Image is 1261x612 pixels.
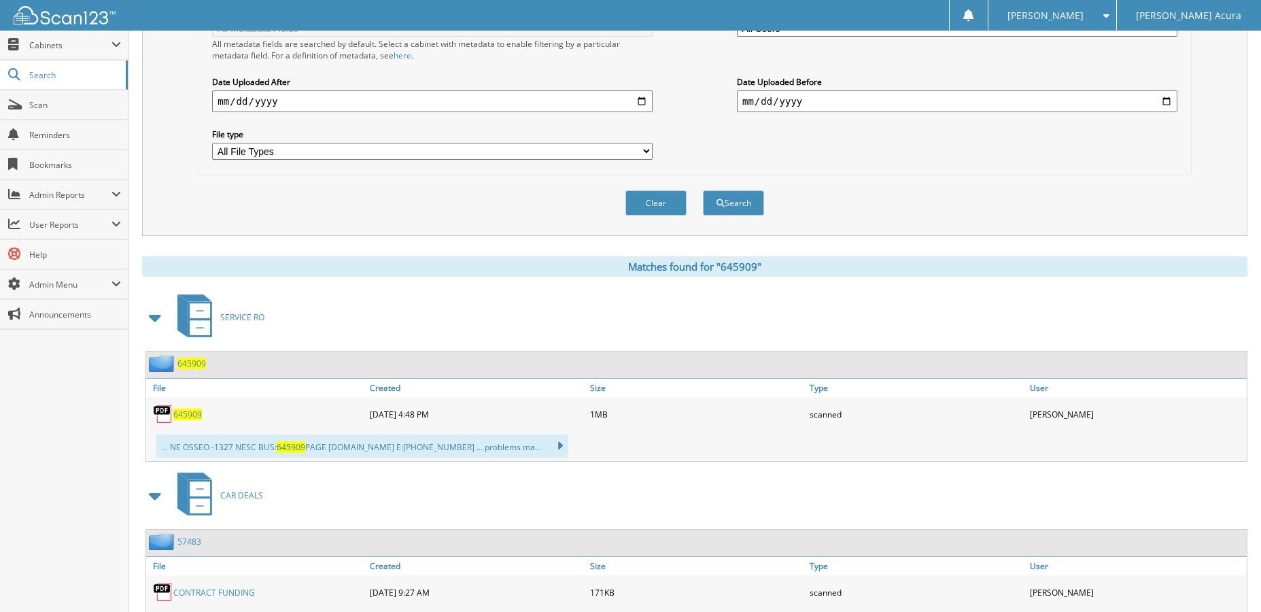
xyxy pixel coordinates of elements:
[173,587,255,598] a: CONTRACT FUNDING
[153,582,173,602] img: PDF.png
[737,90,1177,112] input: end
[625,190,687,216] button: Clear
[806,401,1026,428] div: scanned
[394,50,411,61] a: here
[366,557,587,575] a: Created
[29,309,121,320] span: Announcements
[1007,12,1084,20] span: [PERSON_NAME]
[153,404,173,424] img: PDF.png
[587,379,807,397] a: Size
[1026,401,1247,428] div: [PERSON_NAME]
[29,189,111,201] span: Admin Reports
[177,358,206,369] a: 645909
[149,355,177,372] img: folder2.png
[146,557,366,575] a: File
[703,190,764,216] button: Search
[149,533,177,550] img: folder2.png
[29,69,119,81] span: Search
[212,76,653,88] label: Date Uploaded After
[169,290,264,344] a: SERVICE RO
[156,435,568,458] div: ... NE OSSEO -1327 NESC BUS: PAGE [DOMAIN_NAME] E:[PHONE_NUMBER] ... problems ma...
[1026,557,1247,575] a: User
[142,256,1247,277] div: Matches found for "645909"
[212,129,653,140] label: File type
[29,279,111,290] span: Admin Menu
[277,441,305,453] span: 645909
[220,311,264,323] span: SERVICE RO
[14,6,116,24] img: scan123-logo-white.svg
[806,579,1026,606] div: scanned
[29,219,111,231] span: User Reports
[177,536,201,547] a: 57483
[737,76,1177,88] label: Date Uploaded Before
[587,401,807,428] div: 1MB
[29,249,121,260] span: Help
[29,129,121,141] span: Reminders
[220,490,263,501] span: CAR DEALS
[1026,579,1247,606] div: [PERSON_NAME]
[587,579,807,606] div: 171KB
[806,379,1026,397] a: Type
[29,39,111,51] span: Cabinets
[212,38,653,61] div: All metadata fields are searched by default. Select a cabinet with metadata to enable filtering b...
[29,99,121,111] span: Scan
[169,469,263,522] a: CAR DEALS
[212,90,653,112] input: start
[173,409,202,420] a: 645909
[806,557,1026,575] a: Type
[366,401,587,428] div: [DATE] 4:48 PM
[1026,379,1247,397] a: User
[366,579,587,606] div: [DATE] 9:27 AM
[146,379,366,397] a: File
[1136,12,1241,20] span: [PERSON_NAME] Acura
[587,557,807,575] a: Size
[29,159,121,171] span: Bookmarks
[366,379,587,397] a: Created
